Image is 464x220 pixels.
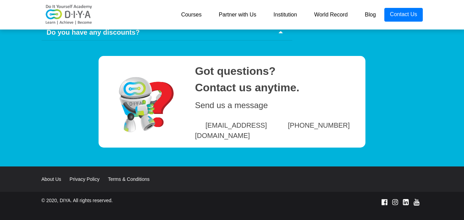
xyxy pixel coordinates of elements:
[42,176,68,182] a: About Us
[36,197,297,207] div: © 2020, DIYA. All rights reserved.
[384,8,422,22] a: Contact Us
[190,63,359,96] div: Got questions? Contact us anytime.
[70,176,106,182] a: Privacy Policy
[265,8,305,22] a: Institution
[190,99,359,112] div: Send us a message
[42,4,97,25] img: logo-v2.png
[356,8,384,22] a: Blog
[47,28,140,36] span: Do you have any discounts?
[274,120,359,141] div: [PHONE_NUMBER]
[108,176,156,182] a: Terms & Conditions
[195,121,267,139] a: [EMAIL_ADDRESS][DOMAIN_NAME]
[172,8,210,22] a: Courses
[210,8,265,22] a: Partner with Us
[111,65,185,139] img: Diya%20Mascot2-min.png
[306,8,357,22] a: World Record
